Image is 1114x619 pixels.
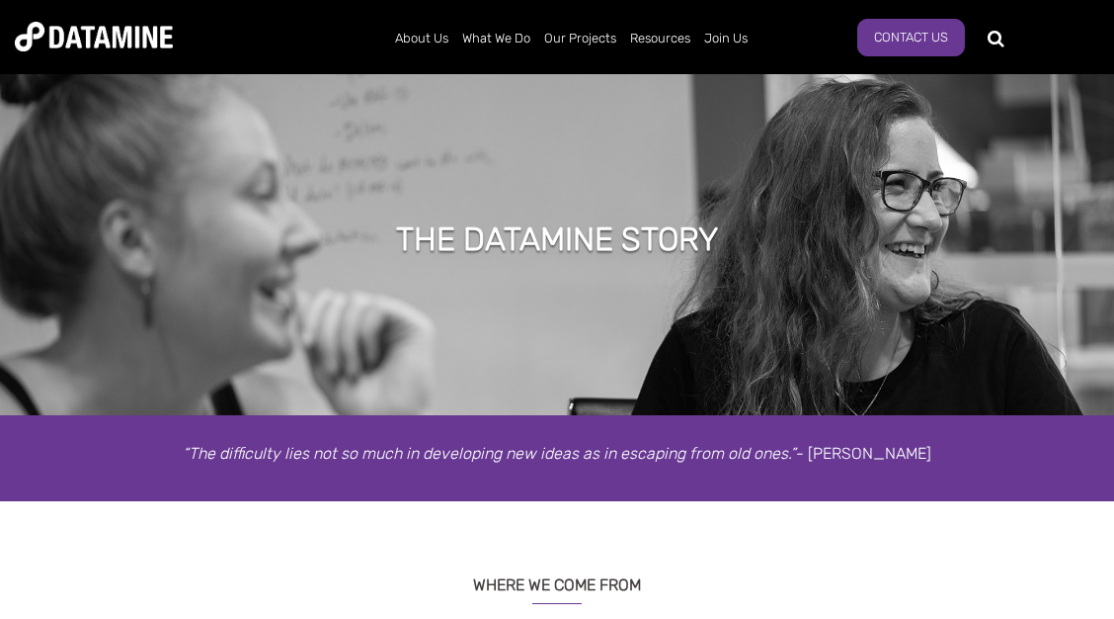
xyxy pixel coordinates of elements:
[15,22,173,51] img: Datamine
[455,13,537,64] a: What We Do
[388,13,455,64] a: About Us
[396,218,718,261] h1: THE DATAMINE STORY
[623,13,697,64] a: Resources
[183,444,796,463] em: “The difficulty lies not so much in developing new ideas as in escaping from old ones.”
[537,13,623,64] a: Our Projects
[697,13,755,64] a: Join Us
[857,19,965,56] a: Contact Us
